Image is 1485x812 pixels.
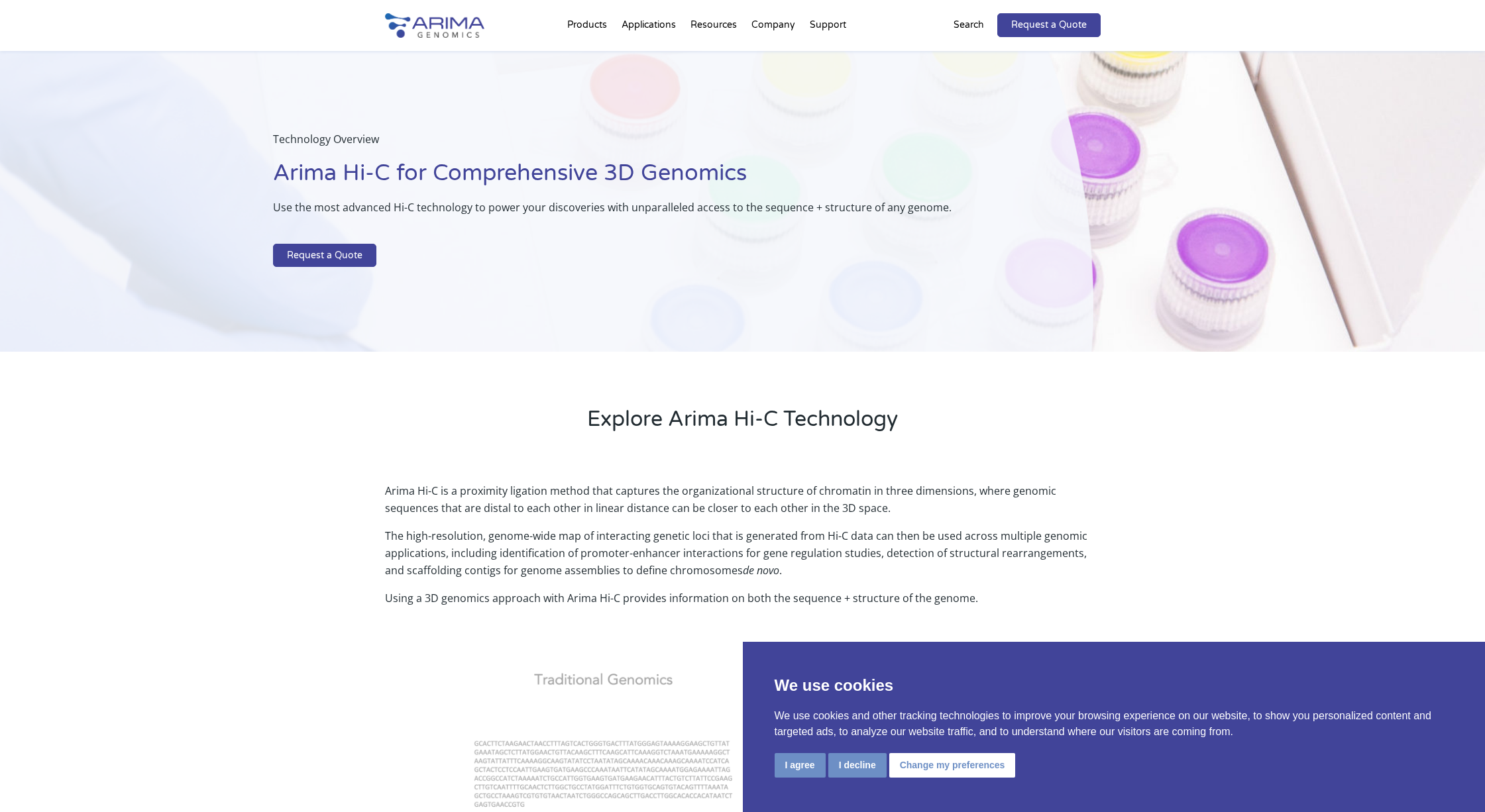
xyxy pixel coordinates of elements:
[385,13,484,38] img: Arima-Genomics-logo
[743,563,779,578] i: de novo
[775,674,1454,697] p: We use cookies
[997,13,1101,37] a: Request a Quote
[828,753,887,778] button: I decline
[385,527,1101,589] p: The high-resolution, genome-wide map of interacting genetic loci that is generated from Hi-C data...
[889,753,1016,778] button: Change my preferences
[273,130,1026,158] p: Technology Overview
[385,405,1101,444] h2: Explore Arima Hi-C Technology
[775,753,826,778] button: I agree
[954,17,984,34] p: Search
[273,244,376,268] a: Request a Quote
[385,482,1101,527] p: Arima Hi-C is a proximity ligation method that captures the organizational structure of chromatin...
[273,199,1026,227] p: Use the most advanced Hi-C technology to power your discoveries with unparalleled access to the s...
[385,589,1101,607] p: Using a 3D genomics approach with Arima Hi-C provides information on both the sequence + structur...
[775,708,1454,740] p: We use cookies and other tracking technologies to improve your browsing experience on our website...
[273,158,1026,199] h1: Arima Hi-C for Comprehensive 3D Genomics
